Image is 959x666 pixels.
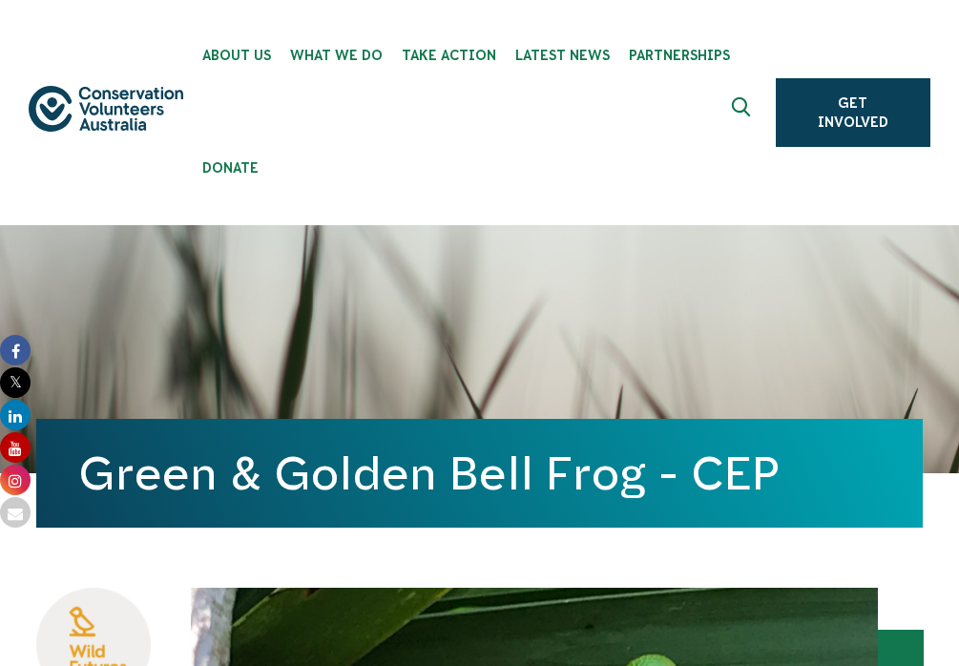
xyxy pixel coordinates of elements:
[720,90,766,135] button: Expand search box Close search box
[515,48,610,63] span: Latest News
[731,97,755,128] span: Expand search box
[402,48,496,63] span: Take Action
[776,78,930,147] a: Get Involved
[78,447,881,499] h1: Green & Golden Bell Frog - CEP
[290,48,383,63] span: What We Do
[29,86,183,131] img: logo.svg
[202,160,259,176] span: Donate
[629,48,730,63] span: Partnerships
[202,48,271,63] span: About Us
